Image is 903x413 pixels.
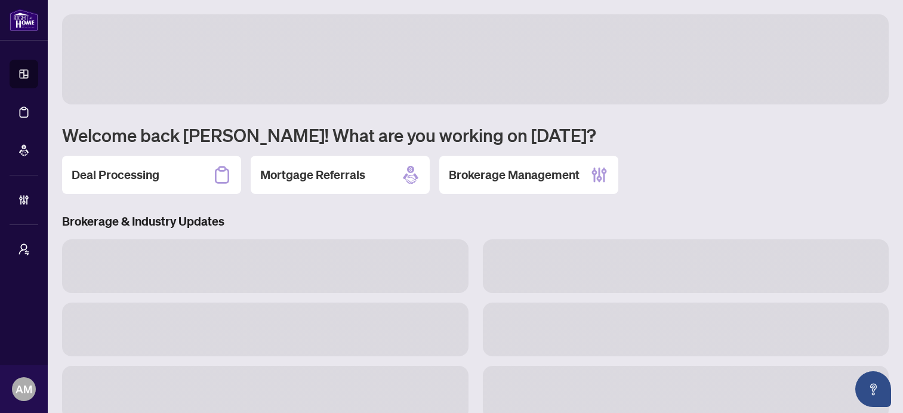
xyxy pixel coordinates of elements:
span: user-switch [18,244,30,255]
h2: Brokerage Management [449,167,580,183]
button: Open asap [855,371,891,407]
h3: Brokerage & Industry Updates [62,213,889,230]
h2: Deal Processing [72,167,159,183]
h2: Mortgage Referrals [260,167,365,183]
span: AM [16,381,32,397]
img: logo [10,9,38,31]
h1: Welcome back [PERSON_NAME]! What are you working on [DATE]? [62,124,889,146]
